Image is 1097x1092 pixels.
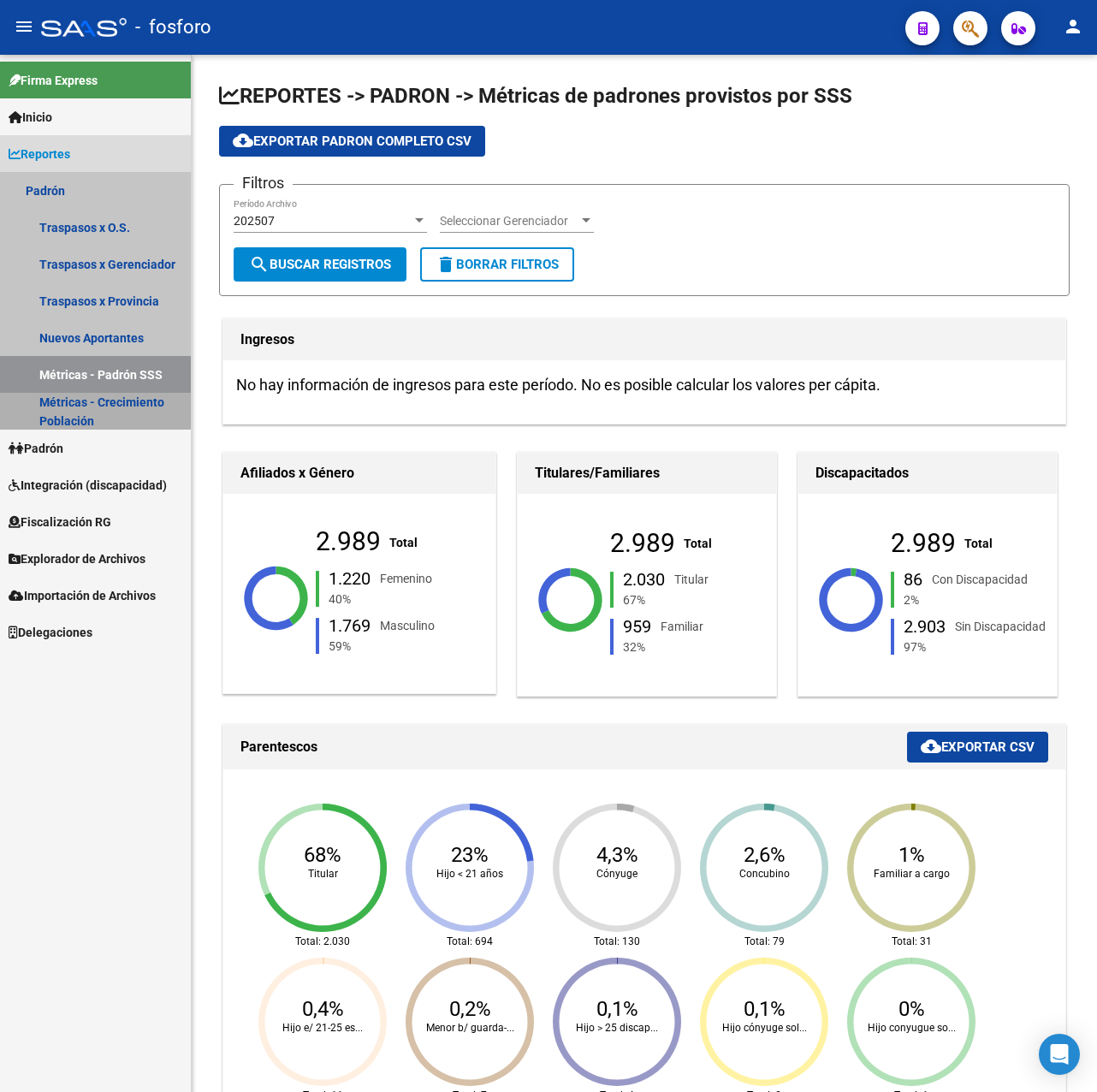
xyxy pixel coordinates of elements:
[9,145,70,163] span: Reportes
[240,733,907,761] h1: Parentescos
[302,997,344,1021] text: 0,4%
[932,570,1028,589] div: Con Discapacidad
[535,460,759,487] h1: Titulares/Familiares
[282,1022,363,1034] text: Hijo e/ 21-25 es...
[684,534,712,553] div: Total
[219,84,852,108] span: REPORTES -> PADRON -> Métricas de padrones provistos por SSS
[868,1022,956,1034] text: Hijo conyugue so...
[449,997,491,1021] text: 0,2%
[440,214,578,228] span: Seleccionar Gerenciador
[451,843,489,867] text: 23%
[815,460,1040,487] h1: Discapacitados
[921,739,1035,755] span: Exportar CSV
[9,108,52,127] span: Inicio
[9,476,167,495] span: Integración (discapacidad)
[594,935,640,947] text: Total: 130
[233,130,253,151] mat-icon: cloud_download
[596,868,637,880] text: Cónyuge
[892,935,932,947] text: Total: 31
[329,570,371,587] div: 1.220
[436,868,503,880] text: Hijo < 21 años
[874,868,950,880] text: Familiar a cargo
[620,638,839,656] div: 32%
[249,254,270,275] mat-icon: search
[739,868,790,880] text: Concubino
[295,935,350,947] text: Total: 2.030
[9,439,63,458] span: Padrón
[304,843,341,867] text: 68%
[9,513,111,531] span: Fiscalización RG
[904,618,946,635] div: 2.903
[234,247,406,282] button: Buscar Registros
[620,591,839,609] div: 67%
[240,326,1048,353] h1: Ingresos
[955,617,1046,636] div: Sin Discapacidad
[623,618,651,635] div: 959
[1063,16,1083,37] mat-icon: person
[420,247,574,282] button: Borrar Filtros
[325,637,544,656] div: 59%
[1039,1034,1080,1075] div: Open Intercom Messenger
[240,460,478,487] h1: Afiliados x Género
[623,571,665,588] div: 2.030
[744,997,786,1021] text: 0,1%
[219,126,485,157] button: Exportar Padron Completo CSV
[744,935,785,947] text: Total: 79
[9,549,145,568] span: Explorador de Archivos
[722,1022,807,1034] text: Hijo cónyuge sol...
[234,214,275,228] span: 202507
[447,935,493,947] text: Total: 694
[898,997,925,1021] text: 0%
[576,1022,658,1034] text: Hijo > 25 discap...
[964,534,993,553] div: Total
[436,254,456,275] mat-icon: delete
[904,571,922,588] div: 86
[891,534,956,553] div: 2.989
[325,590,544,608] div: 40%
[380,569,432,588] div: Femenino
[135,9,211,46] span: - fosforo
[744,843,786,867] text: 2,6%
[921,736,941,757] mat-icon: cloud_download
[674,570,709,589] div: Titular
[389,533,418,552] div: Total
[14,16,34,37] mat-icon: menu
[380,616,435,635] div: Masculino
[236,373,1053,397] h3: No hay información de ingresos para este período. No es posible calcular los valores per cápita.
[316,533,381,552] div: 2.989
[661,617,703,636] div: Familiar
[596,997,638,1021] text: 0,1%
[234,171,293,195] h3: Filtros
[898,843,925,867] text: 1%
[596,843,638,867] text: 4,3%
[907,732,1048,763] button: Exportar CSV
[426,1022,514,1034] text: Menor b/ guarda-...
[436,257,559,272] span: Borrar Filtros
[9,71,98,90] span: Firma Express
[308,868,338,880] text: Titular
[610,534,675,553] div: 2.989
[249,257,391,272] span: Buscar Registros
[9,586,156,605] span: Importación de Archivos
[233,134,471,149] span: Exportar Padron Completo CSV
[329,617,371,634] div: 1.769
[9,623,92,642] span: Delegaciones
